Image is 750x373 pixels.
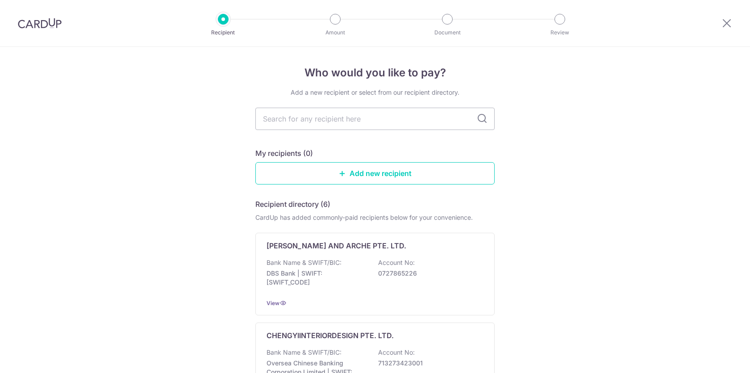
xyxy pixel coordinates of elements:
p: CHENGYIINTERIORDESIGN PTE. LTD. [267,330,394,341]
p: 713273423001 [378,359,478,368]
input: Search for any recipient here [255,108,495,130]
p: 0727865226 [378,269,478,278]
p: [PERSON_NAME] AND ARCHE PTE. LTD. [267,240,406,251]
p: Document [414,28,480,37]
p: Bank Name & SWIFT/BIC: [267,348,342,357]
p: Review [527,28,593,37]
a: View [267,300,279,306]
p: Recipient [190,28,256,37]
h5: Recipient directory (6) [255,199,330,210]
a: Add new recipient [255,162,495,184]
img: CardUp [18,18,62,29]
p: DBS Bank | SWIFT: [SWIFT_CODE] [267,269,367,287]
div: CardUp has added commonly-paid recipients below for your convenience. [255,213,495,222]
iframe: Opens a widget where you can find more information [692,346,741,369]
h4: Who would you like to pay? [255,65,495,81]
p: Account No: [378,258,415,267]
div: Add a new recipient or select from our recipient directory. [255,88,495,97]
p: Amount [302,28,368,37]
p: Bank Name & SWIFT/BIC: [267,258,342,267]
h5: My recipients (0) [255,148,313,159]
p: Account No: [378,348,415,357]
